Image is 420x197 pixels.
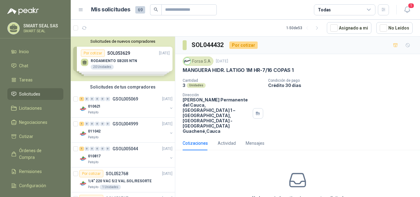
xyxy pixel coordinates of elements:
p: 3 [183,83,185,88]
div: 0 [85,97,89,101]
p: [DATE] [162,96,172,102]
span: Tareas [19,77,33,83]
a: Chat [7,60,63,72]
p: Crédito 30 días [268,83,418,88]
a: Cotizar [7,131,63,142]
h3: SOL044432 [192,40,224,50]
img: Company Logo [79,155,87,162]
div: 0 [90,97,94,101]
div: Solicitudes de tus compradores [71,81,175,93]
div: 0 [90,147,94,151]
div: 0 [105,97,110,101]
div: Todas [318,6,331,13]
div: 0 [100,122,105,126]
a: 1 0 0 0 0 0 GSOL005044[DATE] Company Logo010817Patojito [79,145,174,165]
div: 0 [105,122,110,126]
span: Remisiones [19,168,42,175]
span: Negociaciones [19,119,47,126]
div: 1 - 50 de 53 [286,23,322,33]
div: 0 [90,122,94,126]
a: Configuración [7,180,63,191]
p: SMART SEAL [23,29,62,33]
h1: Mis solicitudes [91,5,130,14]
button: Solicitudes de nuevos compradores [73,39,172,44]
span: 69 [135,6,145,14]
div: 0 [100,97,105,101]
a: Inicio [7,46,63,57]
p: [DATE] [162,146,172,152]
div: Unidades [187,83,206,88]
div: 0 [95,122,100,126]
span: Licitaciones [19,105,42,112]
p: GSOL005069 [113,97,138,101]
p: Patojito [88,185,98,190]
a: 1 0 0 0 0 0 GSOL004999[DATE] Company Logo011042Patojito [79,120,174,140]
button: 1 [402,4,413,15]
div: Mensajes [246,140,264,147]
div: Por cotizar [229,41,258,49]
p: GSOL004999 [113,122,138,126]
span: Solicitudes [19,91,40,97]
div: 1 [79,97,84,101]
p: [DATE] [162,171,172,177]
img: Logo peakr [7,7,39,15]
button: Asignado a mi [327,22,371,34]
p: Patojito [88,110,98,115]
p: 011042 [88,128,101,134]
span: search [154,7,158,12]
div: Forsa S.A [183,57,213,66]
div: 0 [95,147,100,151]
a: Licitaciones [7,102,63,114]
div: Por cotizar [79,170,103,177]
p: SMART SEAL SAS [23,24,62,28]
p: 010621 [88,104,101,109]
span: Configuración [19,182,46,189]
div: 1 [79,147,84,151]
div: 0 [95,97,100,101]
div: 0 [100,147,105,151]
a: Solicitudes [7,88,63,100]
p: SOL052768 [106,171,128,176]
div: 1 [79,122,84,126]
a: Tareas [7,74,63,86]
div: Actividad [218,140,236,147]
a: 1 0 0 0 0 0 GSOL005069[DATE] Company Logo010621Patojito [79,95,174,115]
p: 010817 [88,153,101,159]
p: Dirección [183,93,250,97]
p: [DATE] [162,121,172,127]
span: Chat [19,62,28,69]
p: Condición de pago [268,78,418,83]
p: GSOL005044 [113,147,138,151]
p: [DATE] [216,58,228,64]
a: Remisiones [7,166,63,177]
img: Company Logo [79,180,87,187]
a: Negociaciones [7,116,63,128]
p: [PERSON_NAME] Permanente del Cauca, [GEOGRAPHIC_DATA] 1 – [GEOGRAPHIC_DATA], [GEOGRAPHIC_DATA] - ... [183,97,250,134]
p: Patojito [88,160,98,165]
span: 1 [408,3,414,9]
a: Órdenes de Compra [7,145,63,163]
span: Órdenes de Compra [19,147,57,161]
div: 0 [85,122,89,126]
a: Por cotizarSOL052768[DATE] Company Logo1/4" 220 VAC 5/2 VAL.SOL/RESORTEPatojito1 Unidades [71,167,175,192]
p: MANGUERA HIDR. LATIGO 1M HR-7/16 COPAS 1 [183,67,294,73]
img: Company Logo [79,130,87,137]
span: Cotizar [19,133,33,140]
p: Patojito [88,135,98,140]
div: Solicitudes de nuevos compradoresPor cotizarSOL053629[DATE] RODAMIENTO SB205 NTN20 UnidadesPor co... [71,37,175,81]
img: Company Logo [184,58,191,65]
div: 1 Unidades [100,185,121,190]
span: Inicio [19,48,29,55]
p: Cantidad [183,78,263,83]
div: 0 [85,147,89,151]
p: 1/4" 220 VAC 5/2 VAL.SOL/RESORTE [88,178,152,184]
button: No Leídos [376,22,413,34]
div: 0 [105,147,110,151]
div: Cotizaciones [183,140,208,147]
img: Company Logo [79,105,87,112]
